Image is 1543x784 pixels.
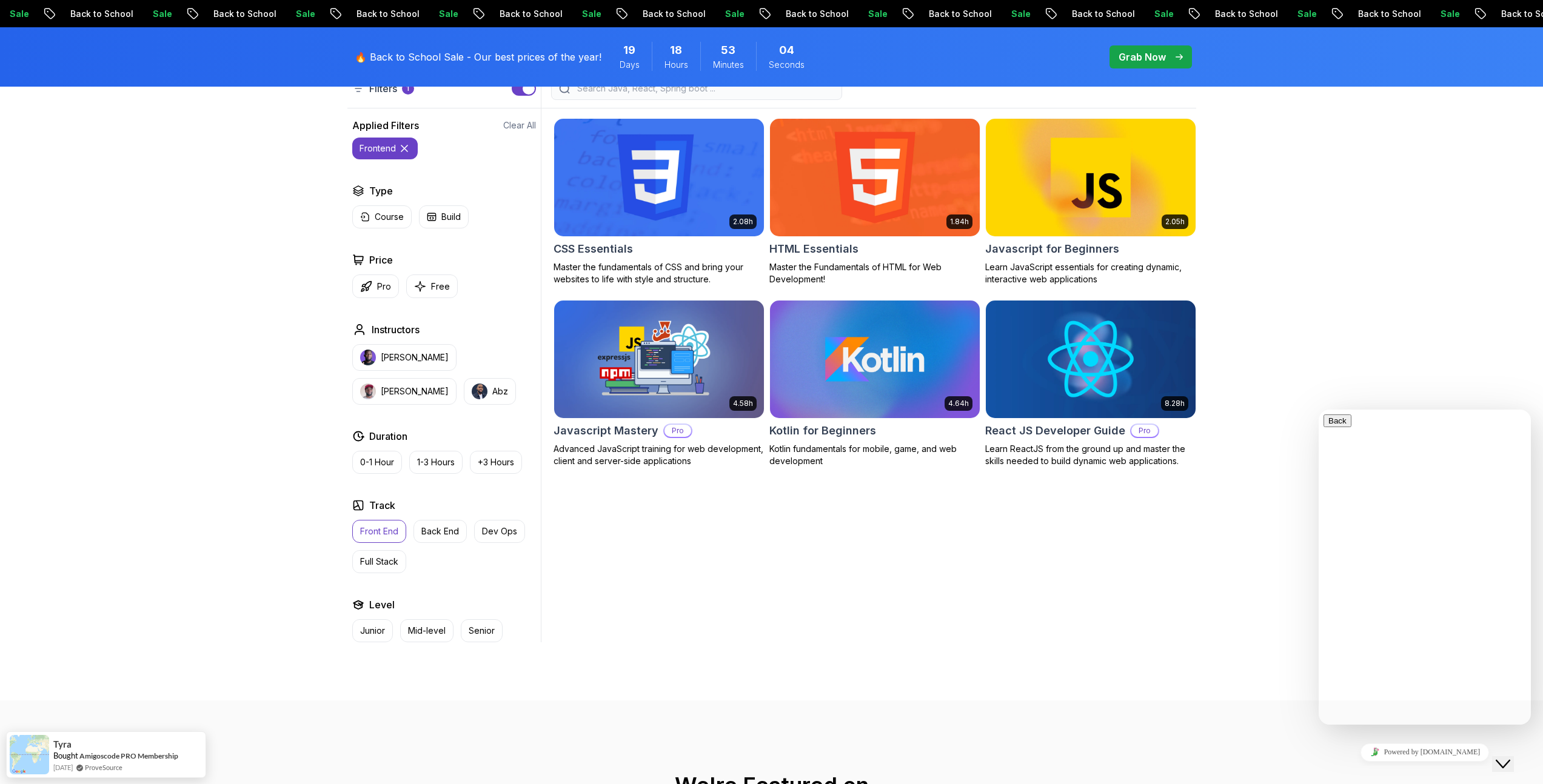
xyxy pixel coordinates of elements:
p: frontend [360,142,396,154]
img: CSS Essentials card [554,119,764,236]
a: CSS Essentials card2.08hCSS EssentialsMaster the fundamentals of CSS and bring your websites to l... [554,118,765,285]
p: Back to School [629,8,712,20]
p: 2.08h [733,217,753,227]
a: Kotlin for Beginners card4.64hKotlin for BeginnersKotlin fundamentals for mobile, game, and web d... [769,300,980,467]
p: Sale [283,8,321,20]
h2: React JS Developer Guide [985,422,1125,439]
p: Grab Now [1119,50,1166,64]
p: [PERSON_NAME] [381,351,449,364]
a: Amigoscode PRO Membership [79,751,178,760]
p: 4.64h [948,399,969,408]
img: React JS Developer Guide card [986,301,1196,418]
p: Back to School [343,8,426,20]
span: 4 Seconds [779,42,794,59]
p: Junior [360,625,385,637]
img: instructor img [472,384,487,399]
p: Pro [664,425,691,437]
h2: CSS Essentials [554,241,633,257]
p: Course [375,211,404,223]
span: Tyra [53,739,72,749]
span: Minutes [713,59,744,71]
p: Front End [360,525,398,537]
img: instructor img [360,384,376,399]
p: Sale [1427,8,1466,20]
p: 8.28h [1165,399,1185,408]
button: Free [406,274,458,298]
p: Sale [569,8,607,20]
p: Advanced JavaScript training for web development, client and server-side applications [554,443,765,467]
p: Back to School [1202,8,1284,20]
p: Sale [998,8,1037,20]
p: Master the Fundamentals of HTML for Web Development! [769,261,980,285]
p: 4.58h [733,399,753,408]
p: 1 [406,84,409,93]
p: Dev Ops [482,525,517,537]
button: frontend [352,138,418,159]
button: Course [352,205,412,228]
p: Kotlin fundamentals for mobile, game, and web development [769,443,980,467]
p: Back to School [57,8,139,20]
h2: Track [369,498,395,513]
p: Build [441,211,461,223]
p: Filters [369,81,397,96]
iframe: chat widget [1492,736,1531,772]
p: Sale [1284,8,1323,20]
button: Junior [352,619,393,642]
a: ProveSource [85,762,122,772]
h2: Instructors [372,322,420,337]
p: Learn JavaScript essentials for creating dynamic, interactive web applications [985,261,1196,285]
p: Master the fundamentals of CSS and bring your websites to life with style and structure. [554,261,765,285]
p: Mid-level [408,625,446,637]
button: Back End [413,520,467,543]
img: Kotlin for Beginners card [770,301,980,418]
button: Senior [461,619,503,642]
button: Pro [352,274,399,298]
span: 18 Hours [670,42,682,59]
button: 1-3 Hours [409,451,463,474]
button: Full Stack [352,550,406,573]
span: 19 Days [623,42,635,59]
a: Javascript Mastery card4.58hJavascript MasteryProAdvanced JavaScript training for web development... [554,300,765,467]
p: Back to School [1345,8,1427,20]
p: Back to School [200,8,283,20]
img: Javascript Mastery card [554,301,764,418]
p: Senior [469,625,495,637]
h2: Level [369,597,395,612]
p: 1.84h [950,217,969,227]
button: instructor img[PERSON_NAME] [352,378,457,405]
p: 🔥 Back to School Sale - Our best prices of the year! [355,50,601,64]
span: 53 Minutes [721,42,735,59]
h2: Type [369,184,393,198]
img: HTML Essentials card [770,119,980,236]
img: Javascript for Beginners card [986,119,1196,236]
img: provesource social proof notification image [10,735,49,774]
button: Front End [352,520,406,543]
button: Mid-level [400,619,454,642]
p: 2.05h [1165,217,1185,227]
button: Clear All [503,119,536,131]
span: Hours [664,59,688,71]
p: Back to School [915,8,998,20]
h2: Javascript Mastery [554,422,658,439]
a: Javascript for Beginners card2.05hJavascript for BeginnersLearn JavaScript essentials for creatin... [985,118,1196,285]
button: +3 Hours [470,451,522,474]
button: Dev Ops [474,520,525,543]
iframe: chat widget [1319,739,1531,766]
p: Back to School [1059,8,1141,20]
p: 0-1 Hour [360,456,394,468]
span: Days [620,59,640,71]
p: Sale [1141,8,1180,20]
p: [PERSON_NAME] [381,385,449,397]
p: Full Stack [360,556,398,568]
p: Back End [421,525,459,537]
h2: Applied Filters [352,118,419,133]
button: Build [419,205,469,228]
button: instructor imgAbz [464,378,516,405]
p: Pro [377,281,391,293]
h2: Price [369,253,393,267]
p: Learn ReactJS from the ground up and master the skills needed to build dynamic web applications. [985,443,1196,467]
h2: Javascript for Beginners [985,241,1119,257]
